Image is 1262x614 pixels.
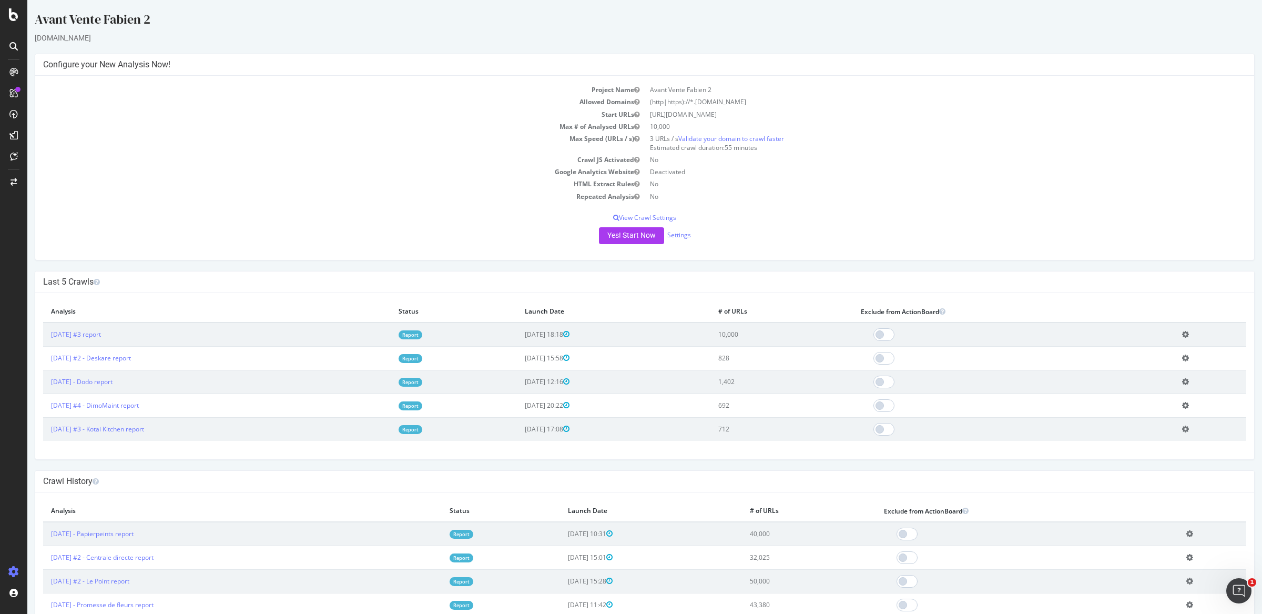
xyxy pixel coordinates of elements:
[24,529,106,538] a: [DATE] - Papierpeints report
[617,190,1219,203] td: No
[715,522,849,546] td: 40,000
[24,425,117,434] a: [DATE] #3 - Kotai Kitchen report
[24,354,104,363] a: [DATE] #2 - Deskare report
[490,301,683,323] th: Launch Date
[24,577,102,586] a: [DATE] #2 - Le Point report
[16,120,617,133] td: Max # of Analysed URLs
[683,323,826,347] td: 10,000
[24,401,111,410] a: [DATE] #4 - DimoMaint report
[7,11,1227,33] div: Avant Vente Fabien 2
[497,401,542,410] span: [DATE] 20:22
[371,378,395,387] a: Report
[617,133,1219,154] td: 3 URLs / s Estimated crawl duration:
[371,425,395,434] a: Report
[849,500,1151,522] th: Exclude from ActionBoard
[16,133,617,154] td: Max Speed (URLs / s)
[16,178,617,190] td: HTML Extract Rules
[422,577,446,586] a: Report
[16,277,1219,287] h4: Last 5 Crawls
[497,330,542,339] span: [DATE] 18:18
[715,500,849,522] th: # of URLs
[683,417,826,441] td: 712
[617,166,1219,178] td: Deactivated
[697,143,730,152] span: 55 minutes
[541,577,585,586] span: [DATE] 15:28
[16,476,1219,487] h4: Crawl History
[497,354,542,363] span: [DATE] 15:58
[572,227,637,244] button: Yes! Start Now
[371,330,395,339] a: Report
[16,213,1219,222] p: View Crawl Settings
[715,546,849,569] td: 32,025
[422,553,446,562] a: Report
[617,120,1219,133] td: 10,000
[24,553,126,562] a: [DATE] #2 - Centrale directe report
[541,600,585,609] span: [DATE] 11:42
[422,530,446,539] a: Report
[16,154,617,166] td: Crawl JS Activated
[533,500,715,522] th: Launch Date
[683,370,826,394] td: 1,402
[414,500,533,522] th: Status
[683,301,826,323] th: # of URLs
[617,84,1219,96] td: Avant Vente Fabien 2
[497,377,542,386] span: [DATE] 12:16
[16,500,414,522] th: Analysis
[683,394,826,417] td: 692
[617,154,1219,166] td: No
[371,354,395,363] a: Report
[363,301,490,323] th: Status
[640,230,664,239] a: Settings
[16,84,617,96] td: Project Name
[497,425,542,434] span: [DATE] 17:08
[541,529,585,538] span: [DATE] 10:31
[16,96,617,108] td: Allowed Domains
[683,346,826,370] td: 828
[24,377,85,386] a: [DATE] - Dodo report
[541,553,585,562] span: [DATE] 15:01
[617,96,1219,108] td: (http|https)://*.[DOMAIN_NAME]
[371,401,395,410] a: Report
[1248,578,1256,587] span: 1
[617,108,1219,120] td: [URL][DOMAIN_NAME]
[715,569,849,593] td: 50,000
[16,190,617,203] td: Repeated Analysis
[16,59,1219,70] h4: Configure your New Analysis Now!
[24,330,74,339] a: [DATE] #3 report
[651,134,757,143] a: Validate your domain to crawl faster
[16,166,617,178] td: Google Analytics Website
[617,178,1219,190] td: No
[24,600,126,609] a: [DATE] - Promesse de fleurs report
[422,601,446,610] a: Report
[16,301,363,323] th: Analysis
[826,301,1146,323] th: Exclude from ActionBoard
[16,108,617,120] td: Start URLs
[7,33,1227,43] div: [DOMAIN_NAME]
[1226,578,1251,603] iframe: Intercom live chat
